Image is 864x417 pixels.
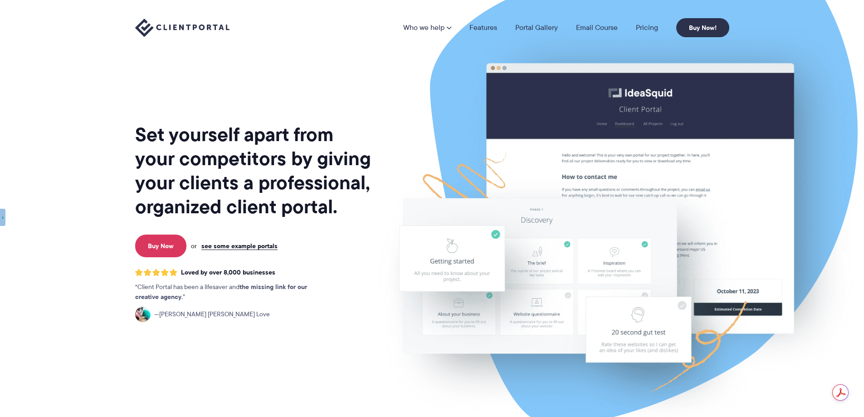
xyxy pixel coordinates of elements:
a: Email Course [576,24,618,31]
a: Who we help [403,24,451,31]
span: or [191,242,197,250]
span: Loved by over 8,000 businesses [181,269,275,276]
a: Pricing [636,24,658,31]
strong: the missing link for our creative agency [135,282,307,302]
span: [PERSON_NAME] [PERSON_NAME] Love [154,309,270,319]
a: see some example portals [201,242,278,250]
h1: Set yourself apart from your competitors by giving your clients a professional, organized client ... [135,123,373,219]
a: Buy Now! [676,18,729,37]
a: Portal Gallery [515,24,558,31]
p: Client Portal has been a lifesaver and . [135,282,326,302]
a: Features [469,24,497,31]
a: Buy Now [135,235,186,257]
